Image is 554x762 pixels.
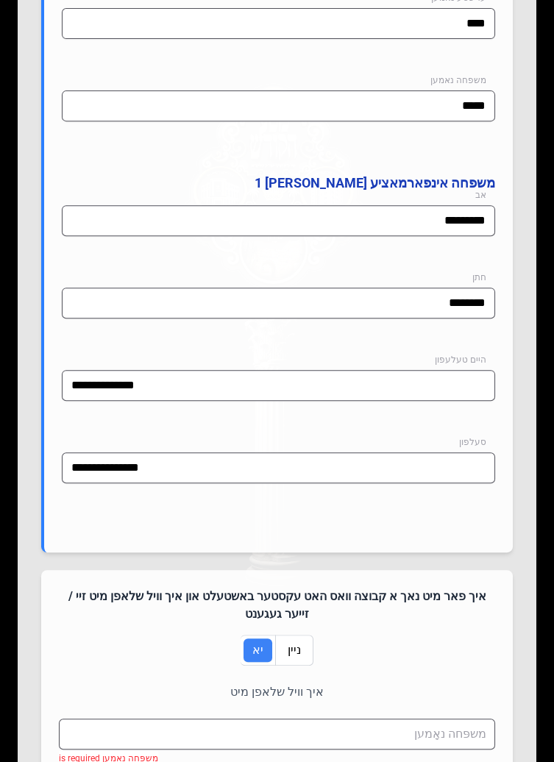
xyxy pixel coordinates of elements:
span: ניין [288,641,301,659]
p-togglebutton: ניין [276,635,313,666]
h4: משפחה אינפארמאציע [PERSON_NAME] 1 [62,173,495,193]
h4: איך פאר מיט נאך א קבוצה וואס האט עקסטער באשטעלט און איך וויל שלאפן מיט זיי / זייער געגענט [59,588,495,623]
p: איך וויל שלאפן מיט [59,683,495,701]
span: יא [252,641,263,659]
p-togglebutton: יא [241,635,276,666]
